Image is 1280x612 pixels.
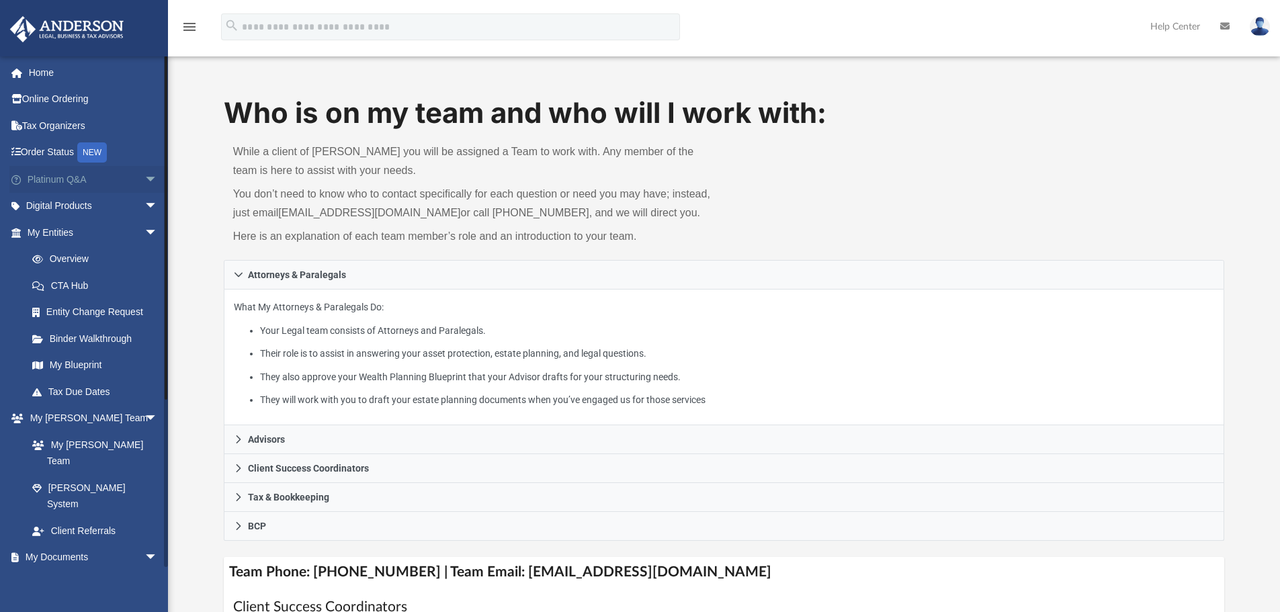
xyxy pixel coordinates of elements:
a: [EMAIL_ADDRESS][DOMAIN_NAME] [278,207,460,218]
span: arrow_drop_down [144,193,171,220]
i: menu [181,19,198,35]
a: Tax & Bookkeeping [224,483,1225,512]
a: Home [9,59,178,86]
a: Online Ordering [9,86,178,113]
p: What My Attorneys & Paralegals Do: [234,299,1215,408]
a: Binder Walkthrough [19,325,178,352]
p: You don’t need to know who to contact specifically for each question or need you may have; instea... [233,185,715,222]
a: Tax Due Dates [19,378,178,405]
a: BCP [224,512,1225,541]
a: [PERSON_NAME] System [19,474,171,517]
img: User Pic [1250,17,1270,36]
a: Digital Productsarrow_drop_down [9,193,178,220]
div: Attorneys & Paralegals [224,290,1225,426]
a: Platinum Q&Aarrow_drop_down [9,166,178,193]
li: Their role is to assist in answering your asset protection, estate planning, and legal questions. [260,345,1214,362]
a: Entity Change Request [19,299,178,326]
span: Advisors [248,435,285,444]
p: Here is an explanation of each team member’s role and an introduction to your team. [233,227,715,246]
a: menu [181,26,198,35]
h1: Who is on my team and who will I work with: [224,93,1225,133]
a: Client Referrals [19,517,171,544]
a: My Documentsarrow_drop_down [9,544,171,571]
span: Tax & Bookkeeping [248,492,329,502]
a: Attorneys & Paralegals [224,260,1225,290]
i: search [224,18,239,33]
span: Client Success Coordinators [248,464,369,473]
li: Your Legal team consists of Attorneys and Paralegals. [260,322,1214,339]
h4: Team Phone: [PHONE_NUMBER] | Team Email: [EMAIL_ADDRESS][DOMAIN_NAME] [224,557,1225,587]
a: Client Success Coordinators [224,454,1225,483]
span: BCP [248,521,266,531]
a: Order StatusNEW [9,139,178,167]
a: Tax Organizers [9,112,178,139]
a: My [PERSON_NAME] Team [19,431,165,474]
li: They will work with you to draft your estate planning documents when you’ve engaged us for those ... [260,392,1214,408]
span: arrow_drop_down [144,405,171,433]
img: Anderson Advisors Platinum Portal [6,16,128,42]
span: arrow_drop_down [144,219,171,247]
a: CTA Hub [19,272,178,299]
a: My [PERSON_NAME] Teamarrow_drop_down [9,405,171,432]
div: NEW [77,142,107,163]
a: My Blueprint [19,352,171,379]
a: Overview [19,246,178,273]
span: Attorneys & Paralegals [248,270,346,279]
span: arrow_drop_down [144,166,171,193]
p: While a client of [PERSON_NAME] you will be assigned a Team to work with. Any member of the team ... [233,142,715,180]
li: They also approve your Wealth Planning Blueprint that your Advisor drafts for your structuring ne... [260,369,1214,386]
span: arrow_drop_down [144,544,171,572]
a: Advisors [224,425,1225,454]
a: My Entitiesarrow_drop_down [9,219,178,246]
